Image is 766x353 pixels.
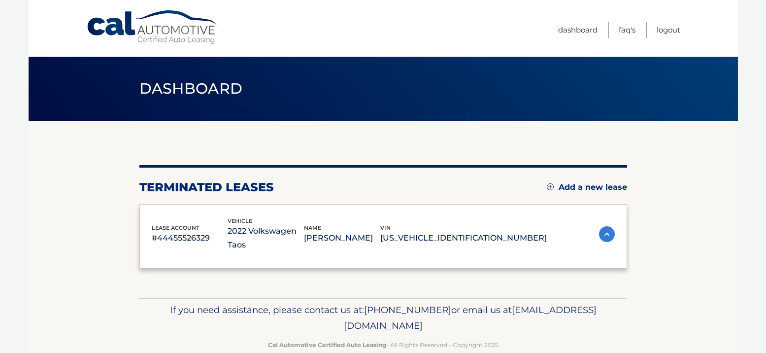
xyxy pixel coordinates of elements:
span: Dashboard [139,79,243,98]
span: lease account [152,224,200,231]
a: Logout [657,22,680,38]
img: accordion-active.svg [599,226,615,242]
span: name [304,224,321,231]
a: FAQ's [619,22,635,38]
p: 2022 Volkswagen Taos [228,224,304,252]
a: Dashboard [558,22,598,38]
p: [PERSON_NAME] [304,231,380,245]
span: [PHONE_NUMBER] [364,304,451,316]
strong: Cal Automotive Certified Auto Leasing [268,341,386,349]
p: - All Rights Reserved - Copyright 2025 [146,340,621,350]
p: If you need assistance, please contact us at: or email us at [146,302,621,334]
p: #44455526329 [152,231,228,245]
span: [EMAIL_ADDRESS][DOMAIN_NAME] [344,304,597,331]
a: Cal Automotive [86,10,219,45]
a: Add a new lease [547,182,627,192]
p: [US_VEHICLE_IDENTIFICATION_NUMBER] [380,231,547,245]
h2: terminated leases [139,180,274,195]
img: add.svg [547,183,554,190]
span: vin [380,224,391,231]
span: vehicle [228,217,252,224]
